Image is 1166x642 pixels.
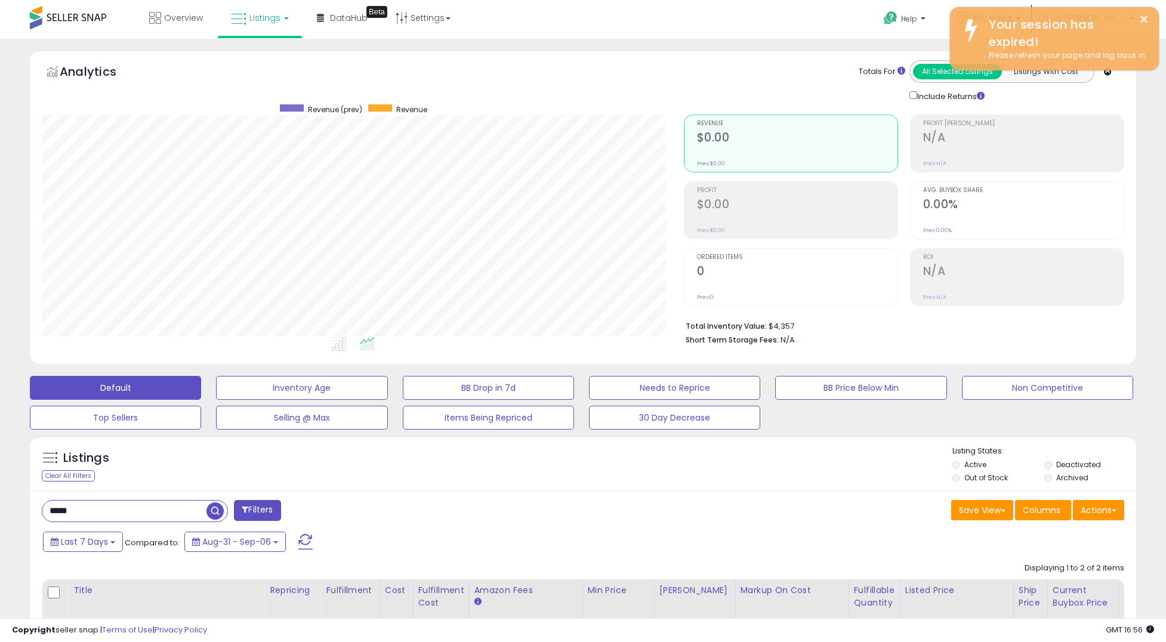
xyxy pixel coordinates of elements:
[1025,563,1124,574] div: Displaying 1 to 2 of 2 items
[164,12,203,24] span: Overview
[474,584,578,597] div: Amazon Fees
[366,6,387,18] div: Tooltip anchor
[30,376,201,400] button: Default
[697,227,725,234] small: Prev: $0.00
[883,11,898,26] i: Get Help
[385,584,408,597] div: Cost
[686,318,1115,332] li: $4,357
[216,376,387,400] button: Inventory Age
[155,624,207,635] a: Privacy Policy
[1001,64,1090,79] button: Listings With Cost
[659,584,730,597] div: [PERSON_NAME]
[913,64,1002,79] button: All Selected Listings
[42,470,95,481] div: Clear All Filters
[474,597,482,607] small: Amazon Fees.
[326,584,374,597] div: Fulfillment
[102,624,153,635] a: Terms of Use
[697,121,897,127] span: Revenue
[964,459,986,470] label: Active
[12,624,55,635] strong: Copyright
[61,536,108,548] span: Last 7 Days
[330,12,368,24] span: DataHub
[923,227,952,234] small: Prev: 0.00%
[923,294,946,301] small: Prev: N/A
[952,446,1136,457] p: Listing States:
[900,89,999,103] div: Include Returns
[980,16,1150,50] div: Your session has expired!
[735,579,849,626] th: The percentage added to the cost of goods (COGS) that forms the calculator for Min & Max prices.
[686,321,767,331] b: Total Inventory Value:
[923,160,946,167] small: Prev: N/A
[12,625,207,636] div: seller snap | |
[125,537,180,548] span: Compared to:
[923,254,1124,261] span: ROI
[964,473,1008,483] label: Out of Stock
[854,584,895,609] div: Fulfillable Quantity
[60,63,140,83] h5: Analytics
[1015,500,1071,520] button: Columns
[980,50,1150,61] div: Please refresh your page and log back in
[697,264,897,280] h2: 0
[1106,624,1154,635] span: 2025-09-15 16:56 GMT
[923,264,1124,280] h2: N/A
[923,121,1124,127] span: Profit [PERSON_NAME]
[697,187,897,194] span: Profit
[43,532,123,552] button: Last 7 Days
[905,584,1008,597] div: Listed Price
[403,406,574,430] button: Items Being Repriced
[697,160,725,167] small: Prev: $0.00
[962,376,1133,400] button: Non Competitive
[697,294,714,301] small: Prev: 0
[697,197,897,214] h2: $0.00
[923,197,1124,214] h2: 0.00%
[1019,584,1042,609] div: Ship Price
[73,584,260,597] div: Title
[697,131,897,147] h2: $0.00
[270,584,316,597] div: Repricing
[775,376,946,400] button: BB Price Below Min
[923,131,1124,147] h2: N/A
[901,14,917,24] span: Help
[874,2,937,39] a: Help
[741,584,844,597] div: Markup on Cost
[30,406,201,430] button: Top Sellers
[249,12,280,24] span: Listings
[1056,459,1101,470] label: Deactivated
[396,104,427,115] span: Revenue
[951,500,1013,520] button: Save View
[1139,12,1149,27] button: ×
[588,584,649,597] div: Min Price
[1023,504,1060,516] span: Columns
[403,376,574,400] button: BB Drop in 7d
[202,536,271,548] span: Aug-31 - Sep-06
[308,104,362,115] span: Revenue (prev)
[589,406,760,430] button: 30 Day Decrease
[418,584,464,609] div: Fulfillment Cost
[1056,473,1088,483] label: Archived
[923,187,1124,194] span: Avg. Buybox Share
[216,406,387,430] button: Selling @ Max
[686,335,779,345] b: Short Term Storage Fees:
[184,532,286,552] button: Aug-31 - Sep-06
[1073,500,1124,520] button: Actions
[697,254,897,261] span: Ordered Items
[589,376,760,400] button: Needs to Reprice
[1053,584,1114,609] div: Current Buybox Price
[234,500,280,521] button: Filters
[63,450,109,467] h5: Listings
[859,66,905,78] div: Totals For
[781,334,795,345] span: N/A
